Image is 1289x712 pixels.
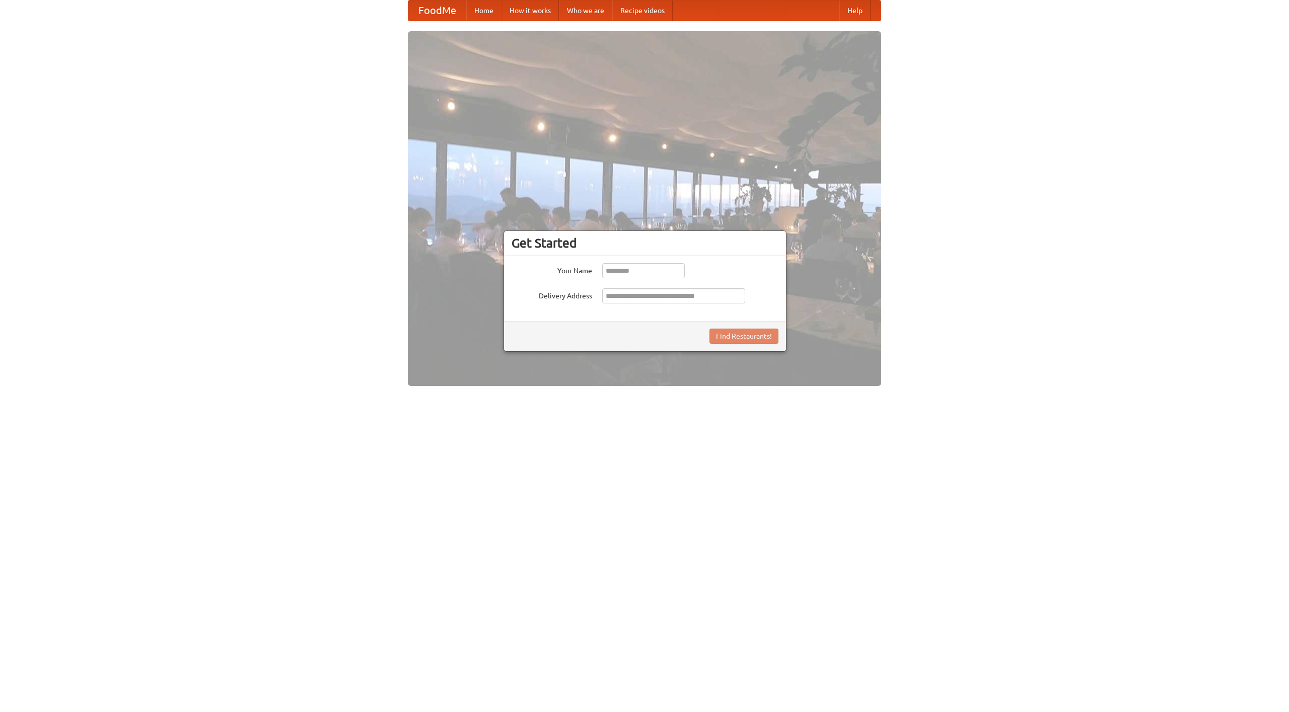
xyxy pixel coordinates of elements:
label: Your Name [512,263,592,276]
button: Find Restaurants! [709,329,778,344]
a: FoodMe [408,1,466,21]
a: Who we are [559,1,612,21]
h3: Get Started [512,235,778,251]
a: Help [839,1,871,21]
a: How it works [502,1,559,21]
a: Home [466,1,502,21]
a: Recipe videos [612,1,673,21]
label: Delivery Address [512,288,592,301]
